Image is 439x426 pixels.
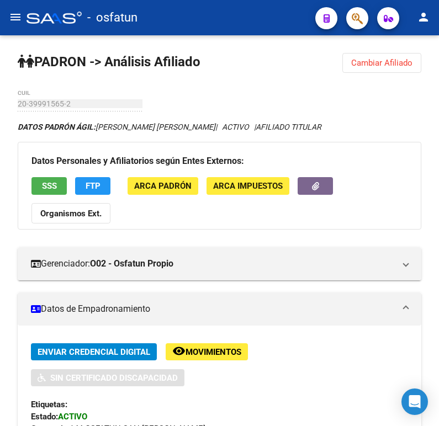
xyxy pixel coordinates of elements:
mat-panel-title: Gerenciador: [31,258,395,270]
div: Open Intercom Messenger [401,388,428,415]
button: Organismos Ext. [31,203,110,223]
h3: Datos Personales y Afiliatorios según Entes Externos: [31,153,408,169]
mat-expansion-panel-header: Gerenciador:O02 - Osfatun Propio [18,247,421,280]
span: Cambiar Afiliado [351,58,412,68]
button: SSS [31,177,67,194]
i: | ACTIVO | [18,123,321,131]
span: AFILIADO TITULAR [256,123,321,131]
span: ARCA Padrón [134,182,192,191]
span: - osfatun [87,6,137,30]
strong: Organismos Ext. [40,209,102,219]
strong: DATOS PADRÓN ÁGIL: [18,123,96,131]
button: ARCA Padrón [128,177,198,194]
mat-panel-title: Datos de Empadronamiento [31,303,395,315]
strong: PADRON -> Análisis Afiliado [18,54,200,70]
span: Enviar Credencial Digital [38,347,150,357]
button: FTP [75,177,110,194]
strong: O02 - Osfatun Propio [90,258,173,270]
mat-icon: person [417,10,430,24]
button: ARCA Impuestos [207,177,289,194]
mat-icon: remove_red_eye [172,344,186,358]
strong: Etiquetas: [31,400,67,409]
button: Movimientos [166,343,248,360]
button: Enviar Credencial Digital [31,343,157,360]
span: ARCA Impuestos [213,182,283,191]
span: Sin Certificado Discapacidad [50,373,178,383]
button: Sin Certificado Discapacidad [31,369,184,386]
span: FTP [86,182,101,191]
mat-icon: menu [9,10,22,24]
strong: ACTIVO [58,412,87,422]
button: Cambiar Afiliado [342,53,421,73]
mat-expansion-panel-header: Datos de Empadronamiento [18,292,421,326]
strong: Estado: [31,412,58,422]
span: SSS [42,182,57,191]
span: Movimientos [186,347,241,357]
span: [PERSON_NAME] [PERSON_NAME] [18,123,215,131]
